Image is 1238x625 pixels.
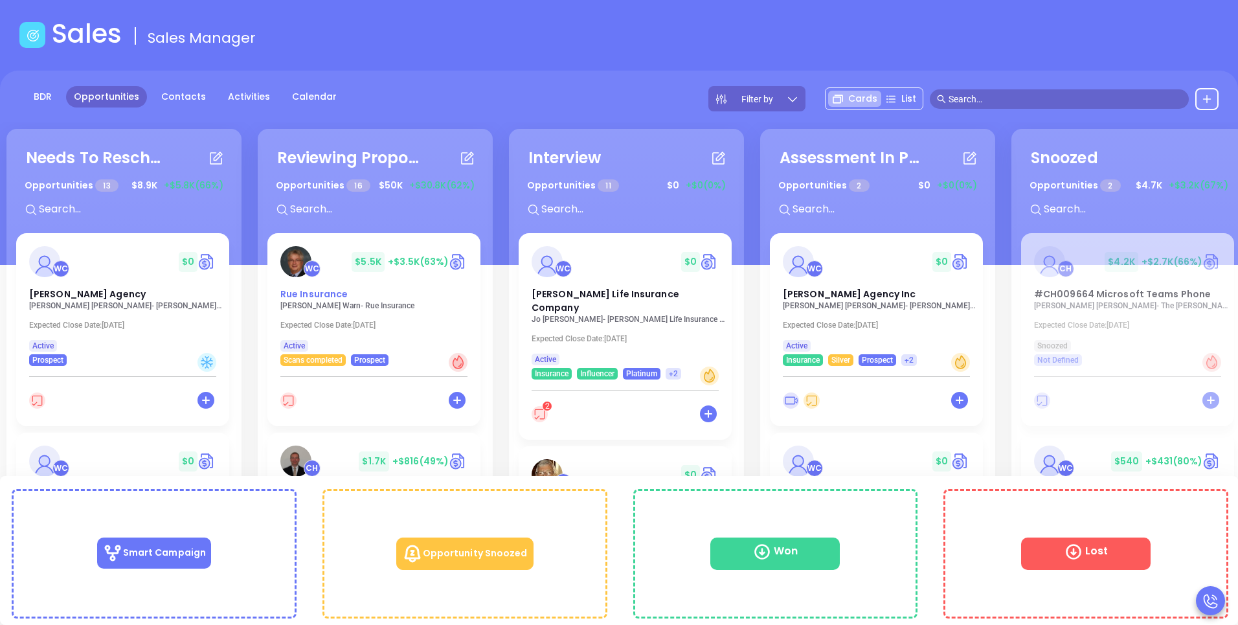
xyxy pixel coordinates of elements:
div: Walter Contreras [806,260,823,277]
span: $ 0 [179,451,197,472]
span: Prospect [862,353,893,367]
img: Quote [197,451,216,471]
div: profileWalter Contreras$0Circle dollar[PERSON_NAME] Agency[PERSON_NAME] [PERSON_NAME]- [PERSON_NA... [16,233,232,433]
img: Vitale Agency [29,246,60,277]
p: John Warn - Rue Insurance [280,301,475,310]
span: +$0 (0%) [937,179,977,192]
span: Active [535,352,556,367]
span: $ 0 [915,176,934,196]
p: Opportunities [25,174,118,198]
span: 2 [545,402,550,411]
div: Walter Contreras [555,260,572,277]
p: Expected Close Date: [DATE] [1034,321,1228,330]
span: +$5.8K (66%) [164,179,223,192]
input: Search... [1042,201,1237,218]
img: Quote [197,252,216,271]
div: Warm [951,353,970,372]
a: profileWalter Contreras$0Circle dollar[PERSON_NAME] Life Insurance CompanyJo [PERSON_NAME]- [PERS... [519,233,732,380]
p: Opportunities [778,174,870,198]
span: $ 4.2K [1105,252,1138,272]
p: Opportunity Snoozed [396,538,534,570]
span: $ 540 [1111,451,1142,472]
span: +$431 (80%) [1145,455,1202,468]
a: profileCarla Humber$4.2K+$2.7K(66%)Circle dollar#CH009664 Microsoft Teams Phone[PERSON_NAME] [PER... [1021,233,1234,366]
img: Quote [449,451,467,471]
span: 2 [849,179,869,192]
p: Jo Clark - Kilpatrick Life Insurance Company [532,315,726,324]
img: Quote [1202,252,1221,271]
div: Needs To RescheduleOpportunities 13$8.9K+$5.8K(66%) [16,139,232,233]
span: Insurance [535,367,568,381]
div: profileWalter Contreras$0Circle dollar[PERSON_NAME] Life Insurance CompanyJo [PERSON_NAME]- [PERS... [519,233,734,446]
p: Smart Campaign [97,538,211,569]
h1: Sales [52,18,122,49]
span: Prospect [354,353,385,367]
span: Scans completed [284,353,343,367]
input: Search… [949,92,1182,106]
div: Hot [449,353,467,372]
div: Needs To Reschedule [26,146,168,170]
span: Won [710,538,840,570]
div: Reviewing ProposalOpportunities 16$50K+$30.8K(62%) [267,139,483,233]
span: search [937,95,946,104]
input: Search... [289,201,483,218]
img: The Willis E. Kilborne Agency Inc. [1034,446,1065,477]
div: Walter Contreras [806,460,823,477]
span: #CH009664 Microsoft Teams Phone [1034,288,1211,301]
a: profileWalter Contreras$0Circle dollar[PERSON_NAME], Case & Vivien Insurance Agency[PERSON_NAME] ... [519,446,732,593]
img: Quote [700,252,719,271]
a: profileWalter Contreras$540+$431(80%)Circle dollarThe [PERSON_NAME] Agency Inc.[PERSON_NAME] [PER... [1021,433,1234,565]
input: Search... [38,201,232,218]
img: Asg Mortgage Services Inc [29,446,60,477]
p: Expected Close Date: [DATE] [783,321,977,330]
p: Derek Oberman - The Oberman Companies [1034,301,1228,310]
span: $ 0 [681,252,700,272]
span: +2 [669,367,678,381]
div: profileWalter Contreras$5.5K+$3.5K(63%)Circle dollarRue Insurance[PERSON_NAME] Warn- Rue Insuranc... [267,233,483,433]
span: Dreher Agency Inc [783,288,916,301]
div: Warm [700,367,719,385]
span: $ 0 [932,252,951,272]
img: Microsoft 365 Business Premium Upgrade + SharePoint Migration [280,446,311,477]
p: Opportunities [276,174,370,198]
div: Assessment In Progress [780,146,922,170]
p: Expected Close Date: [DATE] [280,321,475,330]
a: Contacts [153,86,214,108]
img: Quote [951,451,970,471]
a: Quote [700,465,719,484]
img: Dreher Agency Inc [783,246,814,277]
img: Kilpatrick Life Insurance Company [532,246,563,277]
img: Quote [951,252,970,271]
p: Ted Butz - Dreher Agency Inc [783,301,977,310]
span: Platinum [626,367,657,381]
span: Kilpatrick Life Insurance Company [532,288,679,314]
span: $ 5.5K [352,252,385,272]
span: Lost [1021,538,1151,570]
a: Opportunities [66,86,147,108]
span: Not Defined [1037,353,1079,367]
span: Snoozed [1037,339,1068,353]
span: +$0 (0%) [686,179,726,192]
img: #CH009664 Microsoft Teams Phone [1034,246,1065,277]
div: Walter Contreras [304,260,321,277]
a: Quote [1202,451,1221,471]
img: Quote [449,252,467,271]
span: Rue Insurance [280,288,348,301]
img: Rue Insurance [280,246,311,277]
p: Wayne Vitale - Vitale Agency [29,301,223,310]
span: Cards [848,92,877,106]
a: profileCarla Humber$1.7K+$816(49%)Circle dollarMicrosoft 365 Business Premium Upgrade + SharePoin... [267,433,480,579]
span: $ 50K [376,176,406,196]
p: Opportunities [527,174,619,198]
div: Walter Contreras [1057,460,1074,477]
span: $ 1.7K [359,451,389,472]
div: SnoozedOpportunities 2$4.7K+$3.2K(67%) [1021,139,1237,233]
a: profileWalter Contreras$0Circle dollar[PERSON_NAME] Agency Inc[PERSON_NAME] [PERSON_NAME]- [PERSO... [770,233,983,366]
span: $ 8.9K [128,176,161,196]
span: Sales Manager [148,28,256,48]
div: Walter Contreras [52,260,69,277]
div: Reviewing Proposal [277,146,420,170]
